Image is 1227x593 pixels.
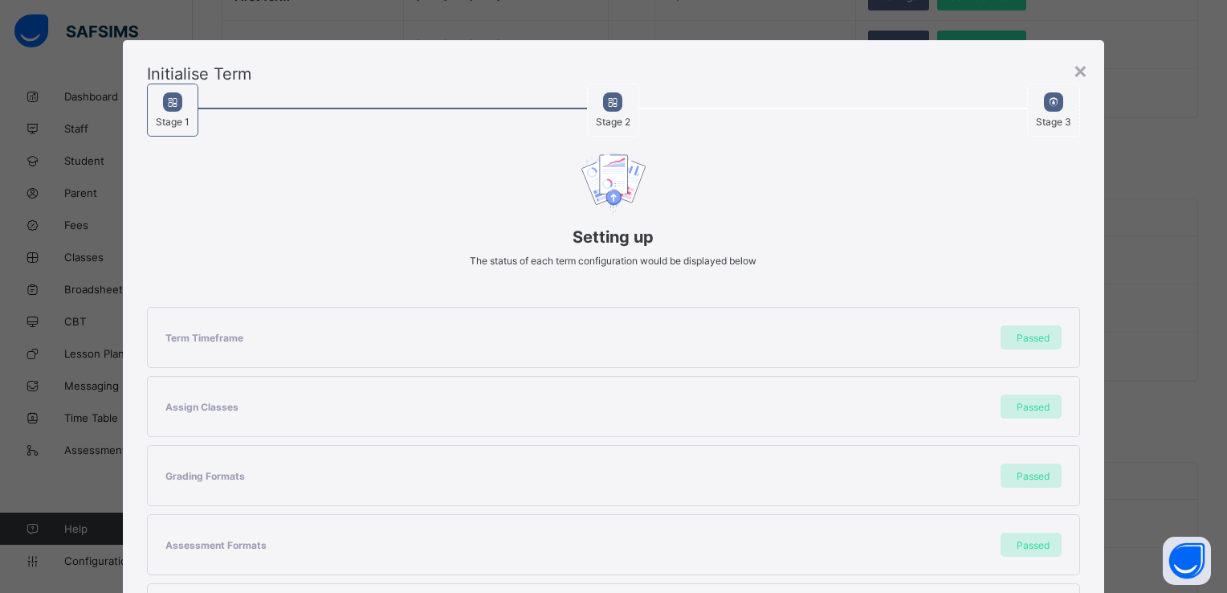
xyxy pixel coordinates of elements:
span: Setting up [147,227,1080,247]
span: Passed [1017,332,1050,344]
span: Grading Formats [165,470,245,482]
span: Stage 3 [1036,116,1071,128]
span: Stage 2 [596,116,630,128]
button: Open asap [1163,537,1211,585]
span: Passed [1017,401,1050,413]
span: Passed [1017,539,1050,551]
span: Initialise Term [147,64,251,84]
span: Term Timeframe [165,332,243,344]
img: document upload image [581,153,646,217]
span: Assign Classes [165,401,238,413]
span: Passed [1017,470,1050,482]
span: Assessment Formats [165,539,267,551]
span: The status of each term configuration would be displayed below [470,255,756,267]
span: Stage 1 [156,116,190,128]
div: × [1073,56,1088,84]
